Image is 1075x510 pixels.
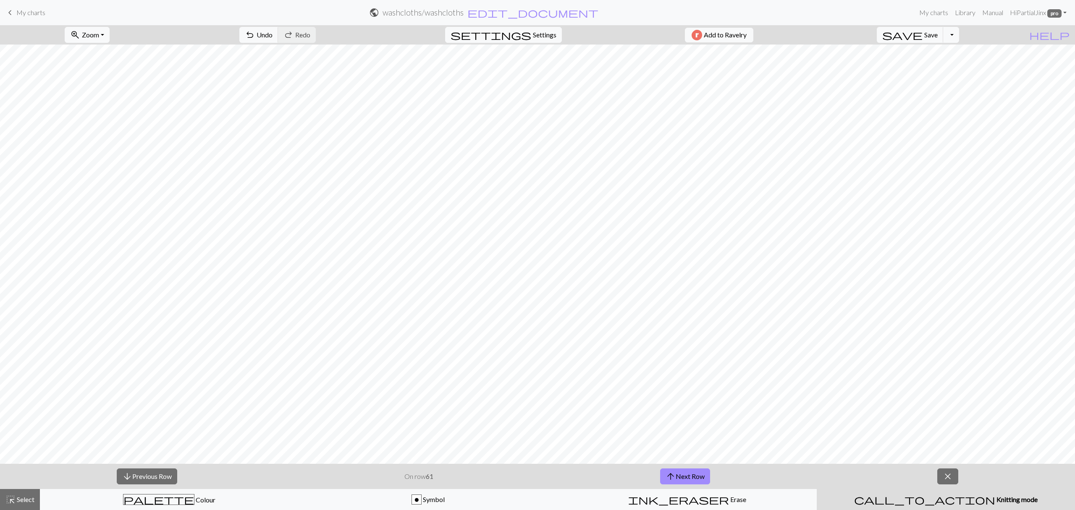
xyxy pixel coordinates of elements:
[979,4,1007,21] a: Manual
[40,489,299,510] button: Colour
[65,27,110,43] button: Zoom
[877,27,944,43] button: Save
[117,468,177,484] button: Previous Row
[660,468,710,484] button: Next Row
[817,489,1075,510] button: Knitting mode
[704,30,747,40] span: Add to Ravelry
[369,7,379,18] span: public
[628,494,729,505] span: ink_eraser
[422,495,445,503] span: Symbol
[445,27,562,43] button: SettingsSettings
[558,489,817,510] button: Erase
[451,30,531,40] i: Settings
[916,4,952,21] a: My charts
[692,30,702,40] img: Ravelry
[82,31,99,39] span: Zoom
[1007,4,1070,21] a: HiPartialJinx pro
[426,472,433,480] strong: 61
[5,494,16,505] span: highlight_alt
[995,495,1038,503] span: Knitting mode
[533,30,556,40] span: Settings
[404,471,433,481] p: On row
[943,471,953,482] span: close
[854,494,995,505] span: call_to_action
[952,4,979,21] a: Library
[257,31,273,39] span: Undo
[16,8,45,16] span: My charts
[1047,9,1062,18] span: pro
[924,31,938,39] span: Save
[194,496,215,504] span: Colour
[1029,29,1070,41] span: help
[451,29,531,41] span: settings
[16,495,34,503] span: Select
[383,8,464,17] h2: washcloths / washcloths
[299,489,558,510] button: o Symbol
[467,7,598,18] span: edit_document
[685,28,753,42] button: Add to Ravelry
[412,495,421,505] div: o
[729,495,746,503] span: Erase
[239,27,278,43] button: Undo
[245,29,255,41] span: undo
[882,29,923,41] span: save
[666,471,676,482] span: arrow_upward
[122,471,132,482] span: arrow_downward
[5,5,45,20] a: My charts
[5,7,15,18] span: keyboard_arrow_left
[123,494,194,505] span: palette
[70,29,80,41] span: zoom_in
